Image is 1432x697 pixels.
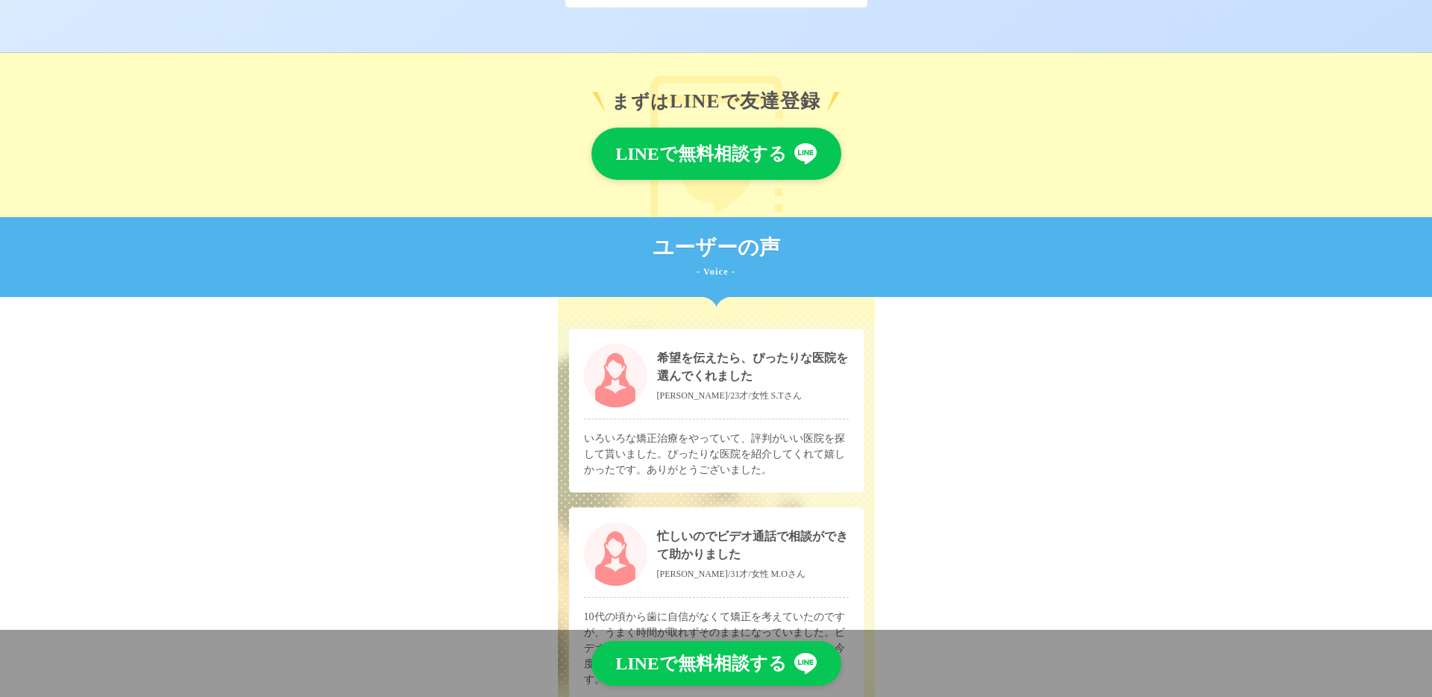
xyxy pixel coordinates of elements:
[720,90,740,113] span: で
[670,90,720,113] span: LINE
[591,641,841,686] a: LINEで無料相談する
[740,90,820,113] span: 友達登録
[657,567,849,581] div: [PERSON_NAME]/31才/女性 M.Oさん
[657,528,849,563] div: 忙しいのでビデオ通話で相談ができて助かりました
[657,389,849,402] div: [PERSON_NAME]/23才/女性 S.Tさん
[584,597,849,687] p: 10代の頃から歯に自信がなくて矯正を考えていたのですが、うまく時間が取れずそのままになっていました。ビデオ通話で相談させて貰ってイメージが湧いたので、今度医院に行ってきちんと調べてもらおうと思っ...
[591,128,841,180] a: LINEで無料相談する
[584,419,849,478] p: いろいろな矯正治療をやっていて、評判がいい医院を探して貰いました。ぴったりな医院を紹介してくれて嬉しかったです。ありがとうございました。
[657,349,849,385] div: 希望を伝えたら、ぴったりな医院を選んでくれました
[612,90,670,113] span: まずは
[653,236,780,259] span: ユーザーの声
